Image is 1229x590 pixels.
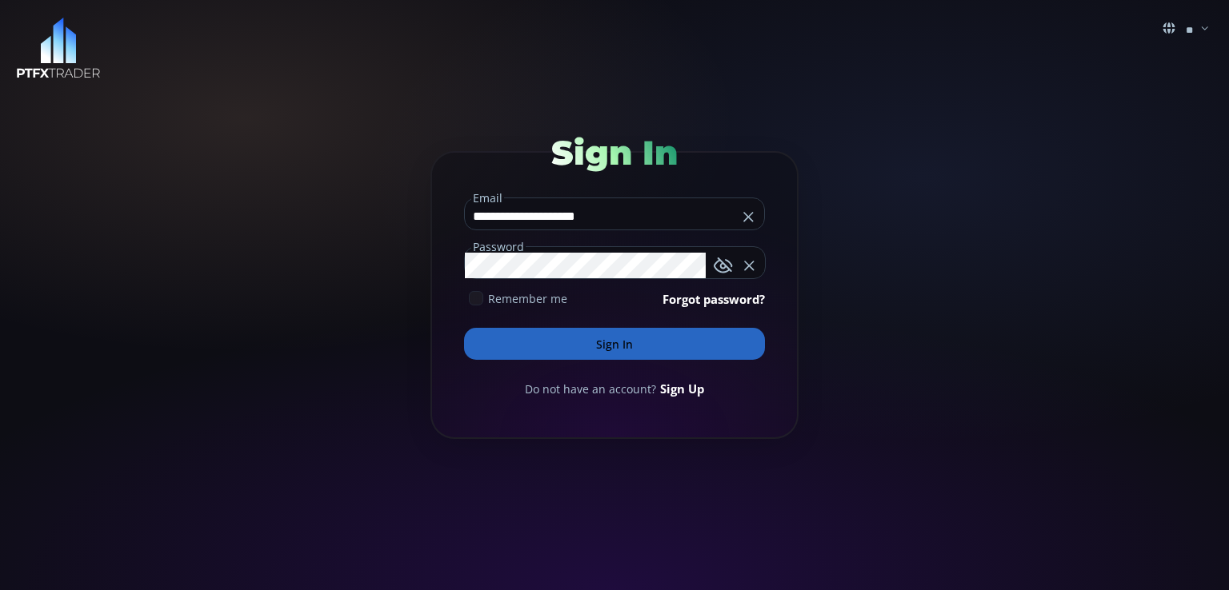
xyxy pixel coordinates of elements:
[16,18,101,79] img: LOGO
[464,380,765,397] div: Do not have an account?
[488,290,567,307] span: Remember me
[663,290,765,308] a: Forgot password?
[464,328,765,360] button: Sign In
[551,132,678,173] span: Sign In
[660,380,704,397] a: Sign Up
